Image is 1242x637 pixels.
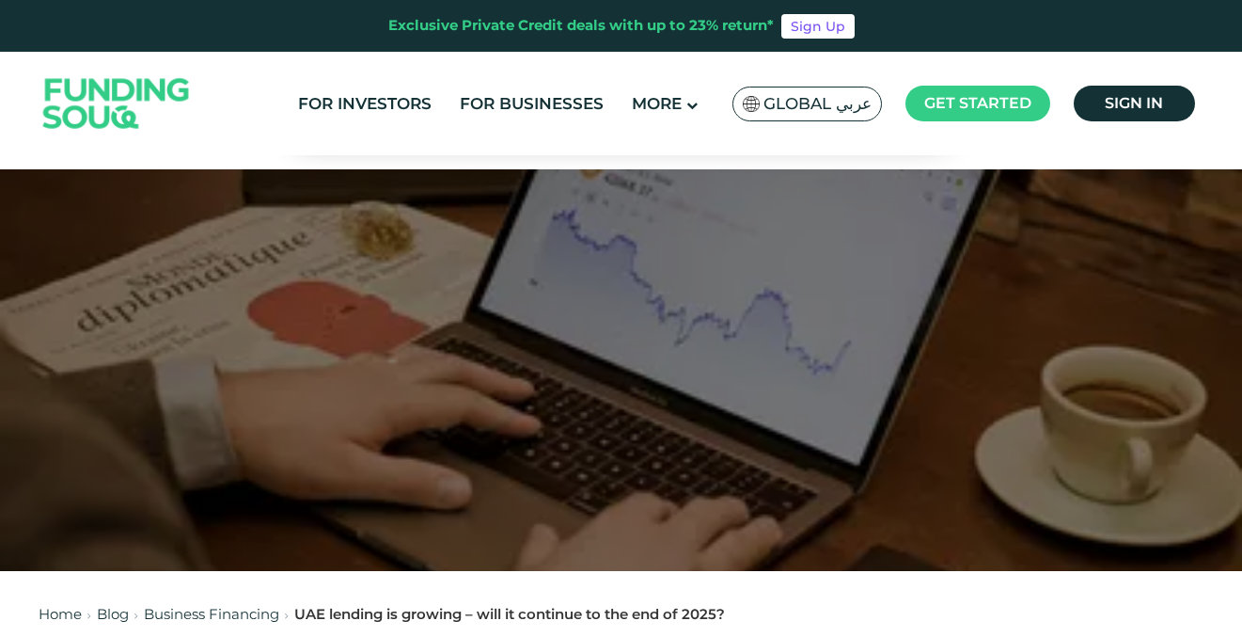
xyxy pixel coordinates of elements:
span: Get started [924,94,1031,112]
img: SA Flag [743,96,760,112]
a: For Businesses [455,88,608,119]
a: Business Financing [144,605,279,623]
a: For Investors [293,88,436,119]
span: More [632,94,682,113]
span: Sign in [1105,94,1163,112]
div: Exclusive Private Credit deals with up to 23% return* [388,15,774,37]
a: Home [39,605,82,623]
a: Sign Up [781,14,855,39]
div: UAE lending is growing – will it continue to the end of 2025? [294,604,725,626]
img: Logo [24,56,209,151]
span: Global عربي [763,93,872,115]
a: Sign in [1074,86,1195,121]
a: Blog [97,605,129,623]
